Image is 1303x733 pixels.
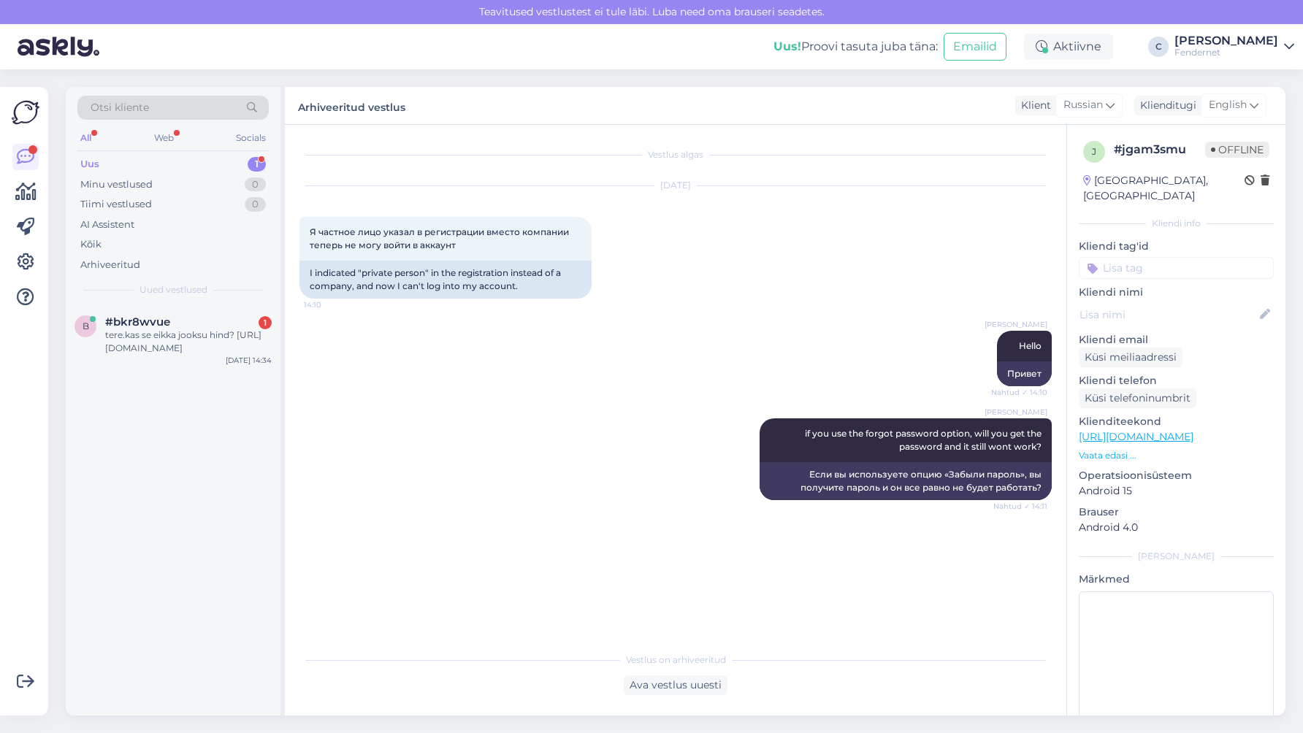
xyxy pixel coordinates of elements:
div: Socials [233,128,269,147]
p: Operatsioonisüsteem [1079,468,1274,483]
span: Nähtud ✓ 14:10 [991,387,1047,398]
span: Russian [1063,97,1103,113]
p: Märkmed [1079,572,1274,587]
input: Lisa tag [1079,257,1274,279]
p: Kliendi tag'id [1079,239,1274,254]
div: I indicated "private person" in the registration instead of a company, and now I can't log into m... [299,261,592,299]
div: Web [151,128,177,147]
span: Nähtud ✓ 14:11 [993,501,1047,512]
p: Kliendi telefon [1079,373,1274,388]
div: Ava vestlus uuesti [624,675,727,695]
p: Android 15 [1079,483,1274,499]
p: Android 4.0 [1079,520,1274,535]
a: [PERSON_NAME]Fendernet [1174,35,1294,58]
span: Offline [1205,142,1269,158]
span: Uued vestlused [140,283,207,296]
div: Küsi meiliaadressi [1079,348,1182,367]
span: j [1092,146,1096,157]
div: Fendernet [1174,47,1278,58]
p: Vaata edasi ... [1079,449,1274,462]
div: Если вы используете опцию «Забыли пароль», вы получите пароль и он все равно не будет работать? [760,462,1052,500]
div: 1 [259,316,272,329]
p: Kliendi email [1079,332,1274,348]
div: Proovi tasuta juba täna: [773,38,938,55]
img: Askly Logo [12,99,39,126]
div: tere.kas se eikka jooksu hind? [URL][DOMAIN_NAME] [105,329,272,355]
label: Arhiveeritud vestlus [298,96,405,115]
div: Arhiveeritud [80,258,140,272]
div: AI Assistent [80,218,134,232]
p: Klienditeekond [1079,414,1274,429]
div: Tiimi vestlused [80,197,152,212]
div: Привет [997,361,1052,386]
button: Emailid [944,33,1006,61]
div: [DATE] [299,179,1052,192]
div: Kliendi info [1079,217,1274,230]
span: Hello [1019,340,1042,351]
div: [GEOGRAPHIC_DATA], [GEOGRAPHIC_DATA] [1083,173,1245,204]
div: # jgam3smu [1114,141,1205,158]
div: Klient [1015,98,1051,113]
div: [PERSON_NAME] [1079,550,1274,563]
p: Kliendi nimi [1079,285,1274,300]
span: Я частное лицо указал в регистрации вместо компании теперь не могу войти в аккаунт [310,226,571,250]
div: Aktiivne [1024,34,1113,60]
div: Klienditugi [1134,98,1196,113]
div: 0 [245,197,266,212]
div: [PERSON_NAME] [1174,35,1278,47]
div: [DATE] 14:34 [226,355,272,366]
div: 1 [248,157,266,172]
div: C [1148,37,1169,57]
span: [PERSON_NAME] [985,407,1047,418]
input: Lisa nimi [1080,307,1257,323]
div: Kõik [80,237,102,252]
span: [PERSON_NAME] [985,319,1047,330]
span: Otsi kliente [91,100,149,115]
span: #bkr8wvue [105,315,170,329]
div: Küsi telefoninumbrit [1079,388,1196,408]
div: Minu vestlused [80,177,153,192]
div: All [77,128,94,147]
span: 14:10 [304,299,359,310]
b: Uus! [773,39,801,53]
span: b [83,321,89,331]
a: [URL][DOMAIN_NAME] [1079,430,1193,443]
div: Vestlus algas [299,148,1052,161]
span: English [1209,97,1247,113]
div: 0 [245,177,266,192]
p: Brauser [1079,504,1274,520]
span: if you use the forgot password option, will you get the password and it still wont work? [805,428,1044,452]
span: Vestlus on arhiveeritud [626,653,726,667]
div: Uus [80,157,99,172]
